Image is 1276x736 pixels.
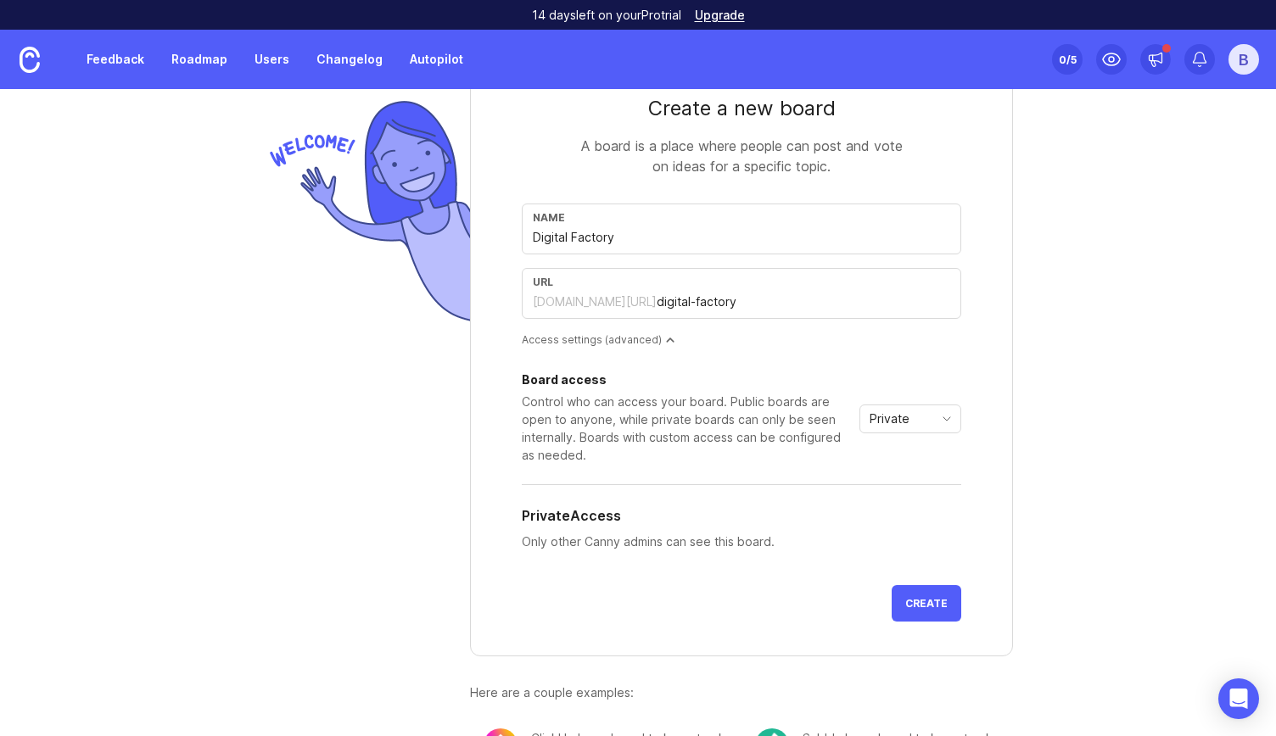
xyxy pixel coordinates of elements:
[1052,44,1083,75] button: 0/5
[522,505,621,526] h5: Private Access
[859,404,961,433] div: toggle menu
[695,9,745,21] a: Upgrade
[933,412,960,426] svg: toggle icon
[76,44,154,75] a: Feedback
[532,7,681,24] p: 14 days left on your Pro trial
[522,332,961,347] div: Access settings (advanced)
[263,94,470,329] img: welcome-img-178bf9fb836d0a1529256ffe415d7085.png
[533,228,950,247] input: Feature Requests
[533,211,950,224] div: Name
[870,410,909,428] span: Private
[533,293,657,310] div: [DOMAIN_NAME][URL]
[1228,44,1259,75] button: B
[892,585,961,622] button: Create
[161,44,238,75] a: Roadmap
[572,136,911,176] div: A board is a place where people can post and vote on ideas for a specific topic.
[20,47,40,73] img: Canny Home
[1218,678,1259,719] div: Open Intercom Messenger
[400,44,473,75] a: Autopilot
[905,597,948,610] span: Create
[657,293,950,311] input: feature-requests
[306,44,393,75] a: Changelog
[522,95,961,122] div: Create a new board
[522,393,853,464] div: Control who can access your board. Public boards are open to anyone, while private boards can onl...
[522,374,853,386] div: Board access
[1059,47,1077,71] div: 0 /5
[522,532,961,551] p: Only other Canny admins can see this board.
[244,44,299,75] a: Users
[470,683,1013,702] div: Here are a couple examples:
[533,276,950,288] div: url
